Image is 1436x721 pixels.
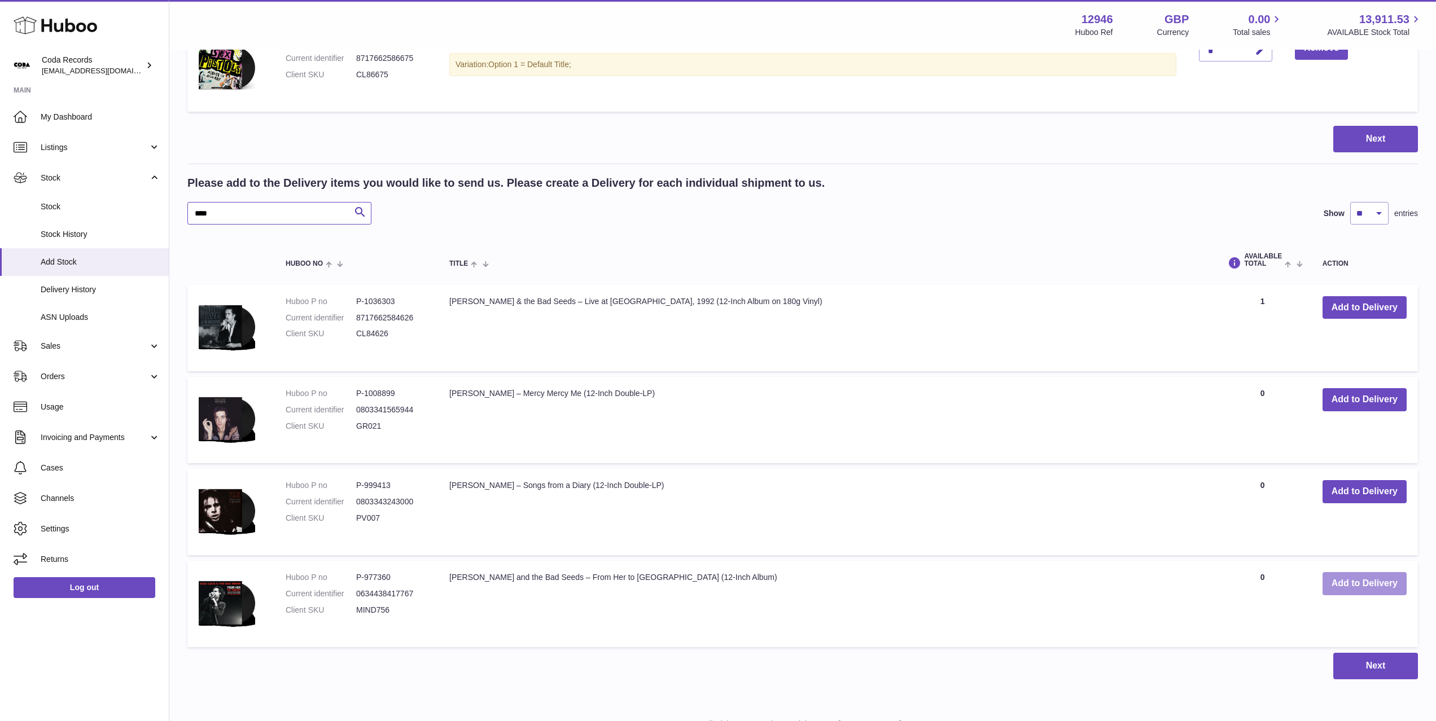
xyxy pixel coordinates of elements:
[1323,572,1407,595] button: Add to Delivery
[286,296,356,307] dt: Huboo P no
[14,577,155,597] a: Log out
[41,341,148,351] span: Sales
[1359,12,1409,27] span: 13,911.53
[199,480,255,541] img: Nick Cave – Songs from a Diary (12-Inch Double-LP)
[187,175,825,191] h2: Please add to the Delivery items you would like to send us. Please create a Delivery for each ind...
[356,513,427,524] dd: PV007
[286,328,356,339] dt: Client SKU
[41,142,148,153] span: Listings
[41,284,160,295] span: Delivery History
[41,402,160,412] span: Usage
[286,405,356,415] dt: Current identifier
[41,371,148,382] span: Orders
[449,53,1176,76] div: Variation:
[356,328,427,339] dd: CL84626
[41,229,160,240] span: Stock History
[41,463,160,473] span: Cases
[42,55,143,76] div: Coda Records
[1323,480,1407,503] button: Add to Delivery
[286,53,356,64] dt: Current identifier
[1394,208,1418,219] span: entries
[356,313,427,323] dd: 8717662584626
[41,493,160,504] span: Channels
[1333,653,1418,679] button: Next
[438,25,1188,112] td: Sex Pistols – Agents of Anarchy (12-Inch Album on 180g Vinyl)
[199,388,255,449] img: Nick Cave – Mercy Mercy Me (12-Inch Double-LP)
[488,60,571,69] span: Option 1 = Default Title;
[42,66,166,75] span: [EMAIL_ADDRESS][DOMAIN_NAME]
[199,296,255,357] img: Nick Cave & the Bad Seeds – Live at Paradiso, 1992 (12-Inch Album on 180g Vinyl)
[438,469,1214,555] td: [PERSON_NAME] – Songs from a Diary (12-Inch Double-LP)
[286,388,356,399] dt: Huboo P no
[1233,27,1283,38] span: Total sales
[41,312,160,323] span: ASN Uploads
[1327,12,1422,38] a: 13,911.53 AVAILABLE Stock Total
[41,524,160,534] span: Settings
[41,112,160,122] span: My Dashboard
[1082,12,1113,27] strong: 12946
[286,496,356,507] dt: Current identifier
[286,513,356,524] dt: Client SKU
[438,285,1214,371] td: [PERSON_NAME] & the Bad Seeds – Live at [GEOGRAPHIC_DATA], 1992 (12-Inch Album on 180g Vinyl)
[356,296,427,307] dd: P-1036303
[286,572,356,583] dt: Huboo P no
[449,260,468,267] span: Title
[1214,377,1311,463] td: 0
[1327,27,1422,38] span: AVAILABLE Stock Total
[286,421,356,432] dt: Client SKU
[356,572,427,583] dd: P-977360
[1323,296,1407,319] button: Add to Delivery
[286,480,356,491] dt: Huboo P no
[1214,561,1311,647] td: 0
[1249,12,1271,27] span: 0.00
[1233,12,1283,38] a: 0.00 Total sales
[286,588,356,599] dt: Current identifier
[14,57,30,74] img: haz@pcatmedia.com
[199,37,255,98] img: Sex Pistols – Agents of Anarchy (12-Inch Album on 180g Vinyl)
[1324,208,1345,219] label: Show
[286,69,356,80] dt: Client SKU
[41,554,160,565] span: Returns
[356,388,427,399] dd: P-1008899
[1323,260,1407,267] div: Action
[438,561,1214,647] td: [PERSON_NAME] and the Bad Seeds – From Her to [GEOGRAPHIC_DATA] (12-Inch Album)
[1157,27,1189,38] div: Currency
[356,588,427,599] dd: 0634438417767
[1214,469,1311,555] td: 0
[199,572,255,633] img: Nick Cave and the Bad Seeds – From Her to Tokyo (12-Inch Album)
[286,260,323,267] span: Huboo no
[356,480,427,491] dd: P-999413
[356,496,427,507] dd: 0803343243000
[41,173,148,183] span: Stock
[41,257,160,267] span: Add Stock
[1164,12,1189,27] strong: GBP
[356,69,427,80] dd: CL86675
[286,605,356,616] dt: Client SKU
[1075,27,1113,38] div: Huboo Ref
[286,313,356,323] dt: Current identifier
[1244,253,1282,267] span: AVAILABLE Total
[356,53,427,64] dd: 8717662586675
[356,405,427,415] dd: 0803341565944
[41,432,148,443] span: Invoicing and Payments
[41,201,160,212] span: Stock
[1323,388,1407,411] button: Add to Delivery
[356,421,427,432] dd: GR021
[356,605,427,616] dd: MIND756
[1333,126,1418,152] button: Next
[1214,285,1311,371] td: 1
[438,377,1214,463] td: [PERSON_NAME] – Mercy Mercy Me (12-Inch Double-LP)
